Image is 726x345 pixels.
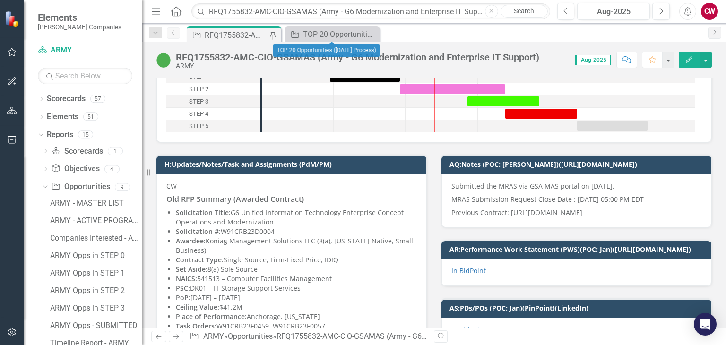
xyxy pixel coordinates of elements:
[273,44,380,57] div: TOP 20 Opportunities ([DATE] Process)
[501,5,548,18] a: Search
[449,161,707,168] h3: AQ:Notes (POC: [PERSON_NAME])([URL][DOMAIN_NAME])
[50,269,142,277] div: ARMY Opps in STEP 1
[48,318,142,333] a: ARMY Opps - SUBMITTED
[580,6,647,17] div: Aug-2025
[451,325,486,334] a: In BidPoint
[189,108,208,120] div: STEP 4
[577,121,648,131] div: Task: Start date: 2025-10-12 End date: 2025-11-11
[176,62,539,69] div: ARMY
[166,108,260,120] div: Task: Start date: 2025-09-12 End date: 2025-10-12
[176,312,416,321] p: Anchorage, [US_STATE]
[166,181,416,193] p: CW
[166,71,260,83] div: STEP 1
[83,113,98,121] div: 51
[48,301,142,316] a: ARMY Opps in STEP 3
[505,109,577,119] div: Task: Start date: 2025-09-12 End date: 2025-10-12
[4,10,22,28] img: ClearPoint Strategy
[48,266,142,281] a: ARMY Opps in STEP 1
[176,52,539,62] div: RFQ1755832-AMC-CIO-GSAMAS (Army - G6 Modernization and Enterprise IT Support)
[575,55,611,65] span: Aug-2025
[48,213,142,228] a: ARMY - ACTIVE PROGRAMS
[156,52,171,68] img: Active
[48,283,142,298] a: ARMY Opps in STEP 2
[176,302,416,312] p: $41.2M
[48,231,142,246] a: Companies Interested - ARMY
[694,313,717,336] div: Open Intercom Messenger
[108,147,123,155] div: 1
[166,83,260,95] div: STEP 2
[104,165,120,173] div: 4
[38,45,132,56] a: ARMY
[176,255,416,265] p: Single Source, Firm-Fixed Price, IDIQ
[50,286,142,295] div: ARMY Opps in STEP 2
[164,161,422,168] h3: H:Updates/Notes/Task and Assignments (PdM/PM)
[449,246,707,253] h3: AR:Performance Work Statement (PWS)(POC: Jan)([URL][DOMAIN_NAME])
[176,293,190,302] strong: PoP:
[38,23,121,31] small: [PERSON_NAME] Companies
[303,28,377,40] div: TOP 20 Opportunities ([DATE] Process)
[176,321,216,330] strong: Task Orders:
[166,194,304,204] strong: Old RFP Summary (Awarded Contract)
[166,95,260,108] div: Task: Start date: 2025-08-27 End date: 2025-09-26
[176,284,416,293] p: DK01 – IT Storage Support Services
[190,331,427,342] div: » »
[577,3,650,20] button: Aug-2025
[287,28,377,40] a: TOP 20 Opportunities ([DATE] Process)
[50,216,142,225] div: ARMY - ACTIVE PROGRAMS
[191,3,550,20] input: Search ClearPoint...
[176,312,247,321] strong: Place of Performance:
[228,332,273,341] a: Opportunities
[176,265,416,274] p: 8(a) Sole Source
[166,108,260,120] div: STEP 4
[176,227,221,236] strong: Solicitation #:
[50,304,142,312] div: ARMY Opps in STEP 3
[176,321,416,331] p: W91CRB23F0459, W91CRB23F0057
[176,302,219,311] strong: Ceiling Value:
[176,236,416,255] p: Koniag Management Solutions LLC (8(a), [US_STATE] Native, Small Business)
[189,83,208,95] div: STEP 2
[51,164,99,174] a: Objectives
[176,227,416,236] p: W91CRB23D0004
[400,84,505,94] div: Task: Start date: 2025-07-29 End date: 2025-09-12
[48,196,142,211] a: ARMY - MASTER LIST
[203,332,224,341] a: ARMY
[47,94,86,104] a: Scorecards
[451,193,701,206] p: MRAS Submission Request Close Date : [DATE] 05:00 PM EDT
[176,208,231,217] strong: Solicitation Title:
[38,68,132,84] input: Search Below...
[189,95,208,108] div: STEP 3
[176,265,207,274] strong: Set Aside:
[50,251,142,260] div: ARMY Opps in STEP 0
[176,208,416,227] p: G6 Unified Information Technology Enterprise Concept Operations and Modernization
[166,120,260,132] div: STEP 5
[78,130,93,138] div: 15
[176,274,197,283] strong: NAICS:
[166,120,260,132] div: Task: Start date: 2025-10-12 End date: 2025-11-11
[449,304,707,311] h3: AS:PDs/PQs (POC: Jan)(PinPoint)(LinkedIn)
[205,29,267,41] div: RFQ1755832-AMC-CIO-GSAMAS (Army - G6 Modernization and Enterprise IT Support)
[189,71,208,83] div: STEP 1
[166,95,260,108] div: STEP 3
[50,321,142,330] div: ARMY Opps - SUBMITTED
[51,181,110,192] a: Opportunities
[189,120,208,132] div: STEP 5
[166,71,260,83] div: Task: Start date: 2025-06-29 End date: 2025-07-29
[176,236,206,245] strong: Awardee:
[166,83,260,95] div: Task: Start date: 2025-07-29 End date: 2025-09-12
[50,234,142,242] div: Companies Interested - ARMY
[48,248,142,263] a: ARMY Opps in STEP 0
[176,255,224,264] strong: Contract Type:
[467,96,539,106] div: Task: Start date: 2025-08-27 End date: 2025-09-26
[176,284,190,293] strong: PSC:
[176,274,416,284] p: 541513 – Computer Facilities Management
[451,266,486,275] a: In BidPoint
[47,112,78,122] a: Elements
[451,181,701,193] p: Submitted the MRAS via GSA MAS portal on [DATE].
[451,206,701,217] p: Previous Contract: [URL][DOMAIN_NAME]
[701,3,718,20] button: CW
[51,146,103,157] a: Scorecards
[277,332,561,341] div: RFQ1755832-AMC-CIO-GSAMAS (Army - G6 Modernization and Enterprise IT Support)
[176,293,416,302] p: [DATE] – [DATE]
[47,129,73,140] a: Reports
